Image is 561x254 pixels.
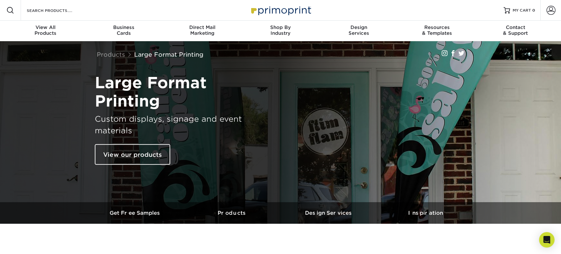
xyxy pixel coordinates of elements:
span: MY CART [513,8,531,13]
a: Shop ByIndustry [241,21,320,41]
div: Products [6,24,85,36]
span: View All [6,24,85,30]
img: Primoprint [248,3,313,17]
h1: Large Format Printing [95,73,256,110]
div: Marketing [163,24,241,36]
div: & Templates [398,24,476,36]
div: Services [320,24,398,36]
h3: Products [184,210,280,216]
span: Shop By [241,24,320,30]
a: Products [97,51,125,58]
div: Cards [85,24,163,36]
input: SEARCH PRODUCTS..... [26,6,89,14]
a: Resources& Templates [398,21,476,41]
a: Design Services [280,202,377,224]
a: DesignServices [320,21,398,41]
span: Resources [398,24,476,30]
div: Industry [241,24,320,36]
a: BusinessCards [85,21,163,41]
h3: Custom displays, signage and event materials [95,113,256,136]
h3: Inspiration [377,210,474,216]
div: Open Intercom Messenger [539,232,555,248]
a: View AllProducts [6,21,85,41]
span: Direct Mail [163,24,241,30]
span: 0 [532,8,535,13]
span: Contact [476,24,555,30]
h3: Get Free Samples [87,210,184,216]
h3: Design Services [280,210,377,216]
span: Design [320,24,398,30]
a: Get Free Samples [87,202,184,224]
a: Large Format Printing [134,51,203,58]
a: Products [184,202,280,224]
div: & Support [476,24,555,36]
a: View our products [95,144,170,165]
a: Contact& Support [476,21,555,41]
span: Business [85,24,163,30]
a: Inspiration [377,202,474,224]
a: Direct MailMarketing [163,21,241,41]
